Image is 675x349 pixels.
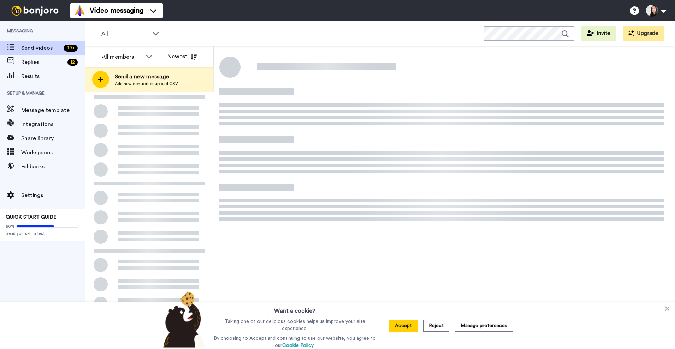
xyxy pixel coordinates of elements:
[623,26,664,41] button: Upgrade
[8,6,61,16] img: bj-logo-header-white.svg
[64,45,78,52] div: 99 +
[6,224,15,229] span: 60%
[21,191,85,200] span: Settings
[157,291,209,348] img: bear-with-cookie.png
[581,26,616,41] button: Invite
[115,81,178,87] span: Add new contact or upload CSV
[21,44,61,52] span: Send videos
[212,318,378,332] p: Taking one of our delicious cookies helps us improve your site experience.
[389,320,418,332] button: Accept
[21,58,65,66] span: Replies
[115,72,178,81] span: Send a new message
[274,302,315,315] h3: Want a cookie?
[102,53,142,61] div: All members
[423,320,449,332] button: Reject
[90,6,143,16] span: Video messaging
[455,320,513,332] button: Manage preferences
[21,120,85,129] span: Integrations
[21,148,85,157] span: Workspaces
[212,335,378,349] p: By choosing to Accept and continuing to use our website, you agree to our .
[21,72,85,81] span: Results
[74,5,85,16] img: vm-color.svg
[6,231,79,236] span: Send yourself a test
[21,162,85,171] span: Fallbacks
[67,59,78,66] div: 12
[162,49,203,64] button: Newest
[6,215,57,220] span: QUICK START GUIDE
[21,134,85,143] span: Share library
[282,343,314,348] a: Cookie Policy
[21,106,85,114] span: Message template
[101,30,149,38] span: All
